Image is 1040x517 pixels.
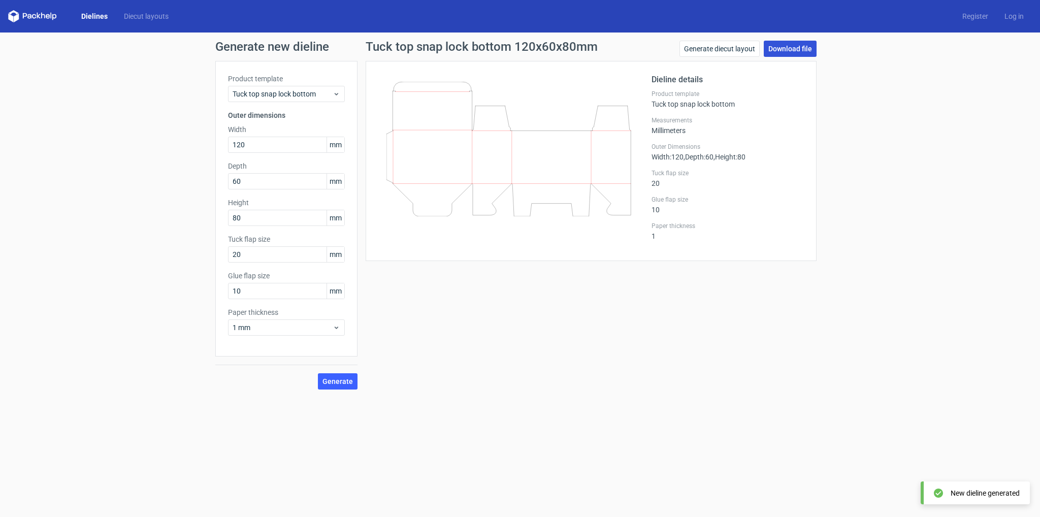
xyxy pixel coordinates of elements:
[233,89,333,99] span: Tuck top snap lock bottom
[228,234,345,244] label: Tuck flap size
[228,198,345,208] label: Height
[327,210,344,225] span: mm
[652,196,804,204] label: Glue flap size
[233,322,333,333] span: 1 mm
[327,174,344,189] span: mm
[228,124,345,135] label: Width
[684,153,713,161] span: , Depth : 60
[73,11,116,21] a: Dielines
[652,222,804,230] label: Paper thickness
[679,41,760,57] a: Generate diecut layout
[228,161,345,171] label: Depth
[652,116,804,124] label: Measurements
[228,110,345,120] h3: Outer dimensions
[996,11,1032,21] a: Log in
[652,143,804,151] label: Outer Dimensions
[652,153,684,161] span: Width : 120
[366,41,598,53] h1: Tuck top snap lock bottom 120x60x80mm
[951,488,1020,498] div: New dieline generated
[215,41,825,53] h1: Generate new dieline
[327,137,344,152] span: mm
[652,90,804,98] label: Product template
[652,196,804,214] div: 10
[116,11,177,21] a: Diecut layouts
[652,222,804,240] div: 1
[652,74,804,86] h2: Dieline details
[652,90,804,108] div: Tuck top snap lock bottom
[713,153,745,161] span: , Height : 80
[228,74,345,84] label: Product template
[764,41,817,57] a: Download file
[652,116,804,135] div: Millimeters
[954,11,996,21] a: Register
[228,307,345,317] label: Paper thickness
[327,247,344,262] span: mm
[318,373,357,390] button: Generate
[322,378,353,385] span: Generate
[652,169,804,187] div: 20
[327,283,344,299] span: mm
[228,271,345,281] label: Glue flap size
[652,169,804,177] label: Tuck flap size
